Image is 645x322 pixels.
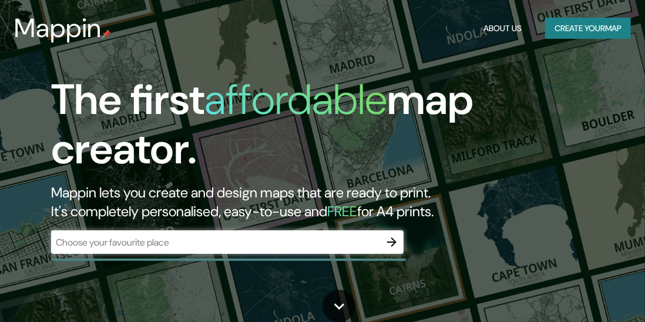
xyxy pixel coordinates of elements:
[204,72,387,127] h1: affordable
[102,29,111,39] img: mappin-pin
[327,202,357,220] h5: FREE
[479,18,526,39] button: About Us
[540,276,632,309] iframe: Help widget launcher
[51,75,567,183] h1: The first map creator.
[51,236,380,249] input: Choose your favourite place
[51,183,567,221] h2: Mappin lets you create and design maps that are ready to print. It's completely personalised, eas...
[14,13,102,43] h3: Mappin
[545,18,631,39] button: Create yourmap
